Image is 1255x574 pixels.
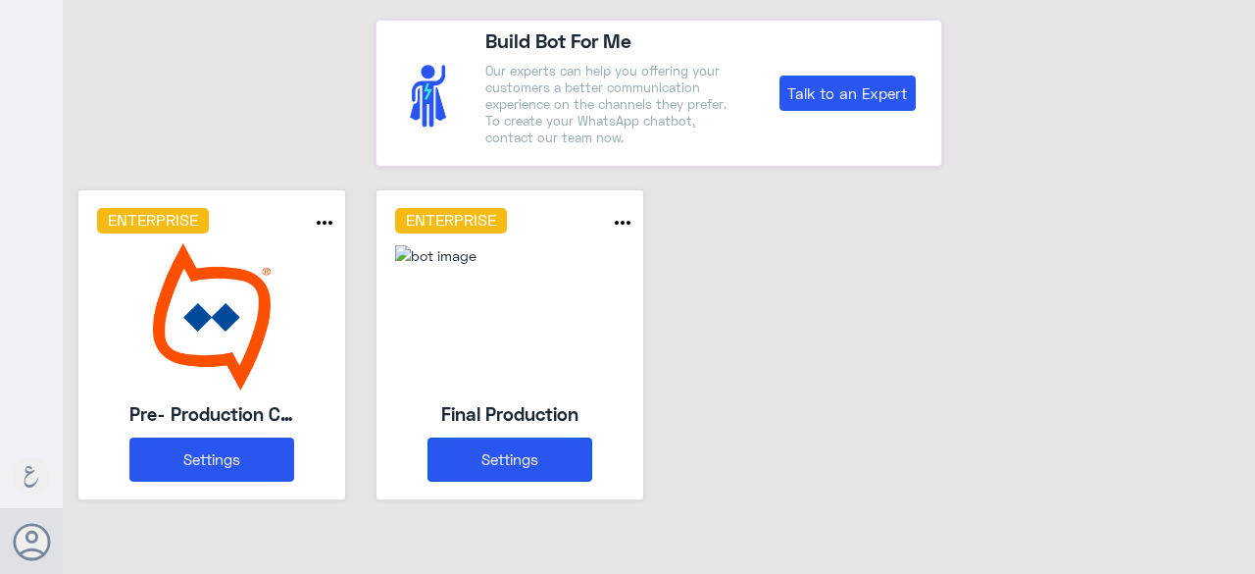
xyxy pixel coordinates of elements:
[611,211,634,235] i: more_horiz
[485,26,738,55] h4: Build Bot For Me
[779,76,916,111] a: Talk to an Expert
[427,400,592,428] h5: Final Production
[97,208,210,234] h6: Enterprise
[313,211,336,239] button: more_horiz
[313,211,336,235] i: more_horiz
[129,400,294,428] h5: Pre- Production CAE
[611,211,634,239] button: more_horiz
[395,245,477,266] img: 118748111652893
[427,438,592,482] button: Settings
[97,243,327,391] img: bot image
[395,208,508,234] h6: Enterprise
[485,63,738,146] p: Our experts can help you offering your customers a better communication experience on the channel...
[129,438,294,482] button: Settings
[13,523,50,560] button: Avatar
